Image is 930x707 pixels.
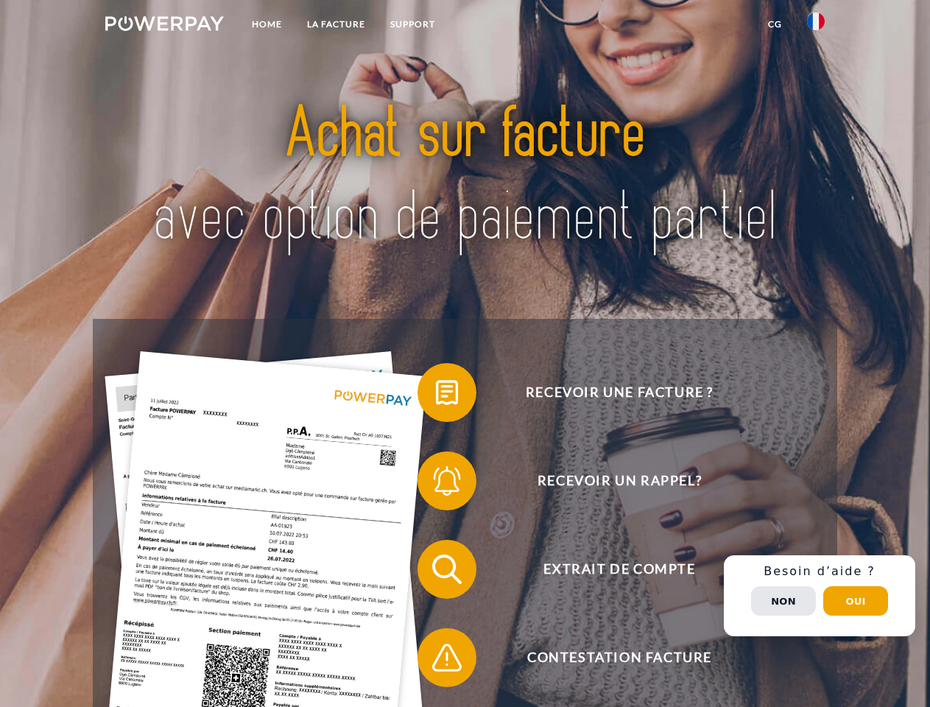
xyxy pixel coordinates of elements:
span: Recevoir une facture ? [439,363,800,422]
img: title-powerpay_fr.svg [141,71,789,282]
span: Extrait de compte [439,540,800,599]
button: Contestation Facture [418,628,800,687]
button: Recevoir une facture ? [418,363,800,422]
a: Home [239,11,295,38]
img: qb_search.svg [429,551,465,588]
img: fr [807,13,825,30]
button: Oui [823,586,888,616]
img: qb_bill.svg [429,374,465,411]
div: Schnellhilfe [724,555,915,636]
img: logo-powerpay-white.svg [105,16,224,31]
a: CG [755,11,795,38]
a: Support [378,11,448,38]
img: qb_warning.svg [429,639,465,676]
h3: Besoin d’aide ? [733,564,906,579]
button: Extrait de compte [418,540,800,599]
img: qb_bell.svg [429,462,465,499]
span: Contestation Facture [439,628,800,687]
span: Recevoir un rappel? [439,451,800,510]
a: LA FACTURE [295,11,378,38]
button: Recevoir un rappel? [418,451,800,510]
button: Non [751,586,816,616]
